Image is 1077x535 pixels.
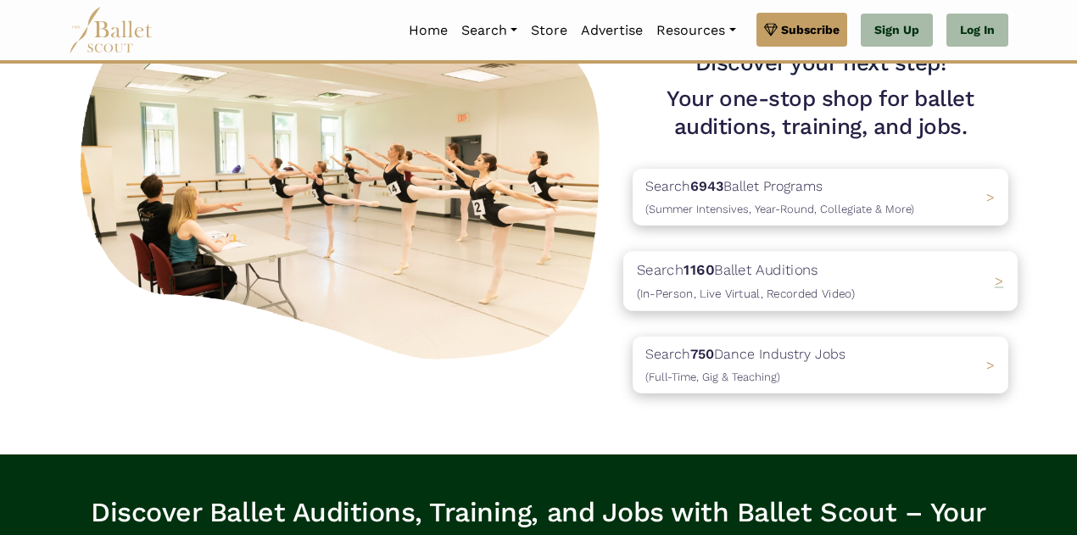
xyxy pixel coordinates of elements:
b: 750 [690,346,714,362]
span: > [986,189,995,205]
p: Search Ballet Auditions [637,259,855,304]
a: Advertise [574,13,650,48]
a: Subscribe [756,13,847,47]
img: A group of ballerinas talking to each other in a ballet studio [69,2,619,369]
span: > [995,273,1004,290]
b: 1160 [684,261,714,278]
a: Store [524,13,574,48]
img: gem.svg [764,20,778,39]
span: > [986,357,995,373]
a: Search750Dance Industry Jobs(Full-Time, Gig & Teaching) > [633,337,1008,393]
p: Search Ballet Programs [645,176,914,219]
a: Search6943Ballet Programs(Summer Intensives, Year-Round, Collegiate & More)> [633,169,1008,226]
b: 6943 [690,178,723,194]
a: Log In [946,14,1008,47]
span: (Summer Intensives, Year-Round, Collegiate & More) [645,203,914,215]
a: Home [402,13,455,48]
a: Resources [650,13,742,48]
span: (In-Person, Live Virtual, Recorded Video) [637,287,855,300]
a: Search [455,13,524,48]
span: Subscribe [781,20,840,39]
h1: Your one-stop shop for ballet auditions, training, and jobs. [633,85,1008,142]
span: (Full-Time, Gig & Teaching) [645,371,780,383]
a: Search1160Ballet Auditions(In-Person, Live Virtual, Recorded Video) > [633,253,1008,309]
p: Search Dance Industry Jobs [645,343,845,387]
a: Sign Up [861,14,933,47]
